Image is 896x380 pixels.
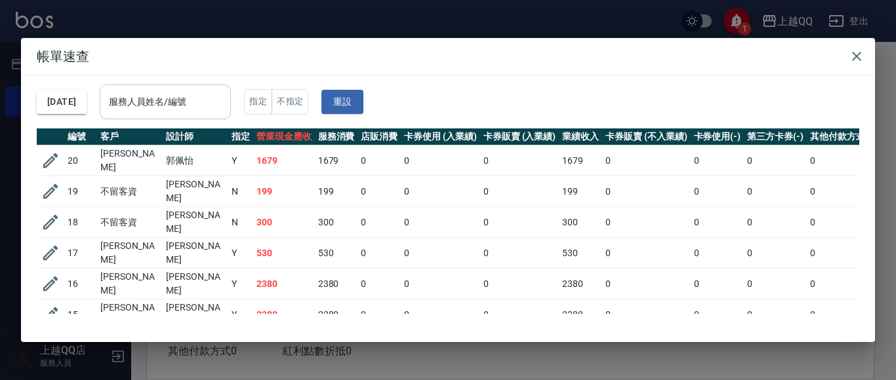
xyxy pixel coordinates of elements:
[807,145,879,176] td: 0
[691,238,744,269] td: 0
[480,299,560,330] td: 0
[315,299,358,330] td: 2380
[480,207,560,238] td: 0
[64,299,97,330] td: 15
[480,176,560,207] td: 0
[228,269,253,299] td: Y
[744,269,807,299] td: 0
[253,128,315,145] th: 營業現金應收
[163,299,228,330] td: [PERSON_NAME]
[228,145,253,176] td: Y
[602,299,690,330] td: 0
[559,145,602,176] td: 1679
[253,207,315,238] td: 300
[228,299,253,330] td: Y
[807,269,879,299] td: 0
[691,299,744,330] td: 0
[97,269,163,299] td: [PERSON_NAME]
[163,238,228,269] td: [PERSON_NAME]
[228,207,253,238] td: N
[807,299,879,330] td: 0
[602,269,690,299] td: 0
[559,128,602,145] th: 業績收入
[807,207,879,238] td: 0
[691,176,744,207] td: 0
[357,207,401,238] td: 0
[602,207,690,238] td: 0
[744,128,807,145] th: 第三方卡券(-)
[602,145,690,176] td: 0
[401,128,480,145] th: 卡券使用 (入業績)
[64,176,97,207] td: 19
[744,176,807,207] td: 0
[272,89,308,115] button: 不指定
[97,176,163,207] td: 不留客資
[744,207,807,238] td: 0
[357,299,401,330] td: 0
[163,207,228,238] td: [PERSON_NAME]
[401,207,480,238] td: 0
[602,128,690,145] th: 卡券販賣 (不入業績)
[744,238,807,269] td: 0
[401,299,480,330] td: 0
[97,128,163,145] th: 客戶
[228,128,253,145] th: 指定
[744,145,807,176] td: 0
[64,207,97,238] td: 18
[691,207,744,238] td: 0
[401,269,480,299] td: 0
[357,176,401,207] td: 0
[559,238,602,269] td: 530
[357,128,401,145] th: 店販消費
[357,238,401,269] td: 0
[315,145,358,176] td: 1679
[321,90,363,114] button: 重設
[253,176,315,207] td: 199
[97,207,163,238] td: 不留客資
[691,128,744,145] th: 卡券使用(-)
[21,38,875,75] h2: 帳單速查
[64,145,97,176] td: 20
[163,145,228,176] td: 郭佩怡
[602,176,690,207] td: 0
[315,269,358,299] td: 2380
[807,238,879,269] td: 0
[559,176,602,207] td: 199
[253,299,315,330] td: 2380
[315,176,358,207] td: 199
[64,238,97,269] td: 17
[559,299,602,330] td: 2380
[480,145,560,176] td: 0
[357,145,401,176] td: 0
[97,145,163,176] td: [PERSON_NAME]
[480,238,560,269] td: 0
[401,176,480,207] td: 0
[744,299,807,330] td: 0
[253,238,315,269] td: 530
[163,128,228,145] th: 設計師
[64,269,97,299] td: 16
[357,269,401,299] td: 0
[244,89,272,115] button: 指定
[807,128,879,145] th: 其他付款方式(-)
[315,128,358,145] th: 服務消費
[97,238,163,269] td: [PERSON_NAME]
[228,238,253,269] td: Y
[315,207,358,238] td: 300
[228,176,253,207] td: N
[691,145,744,176] td: 0
[401,145,480,176] td: 0
[163,269,228,299] td: [PERSON_NAME]
[37,90,87,114] button: [DATE]
[480,269,560,299] td: 0
[480,128,560,145] th: 卡券販賣 (入業績)
[315,238,358,269] td: 530
[559,269,602,299] td: 2380
[807,176,879,207] td: 0
[602,238,690,269] td: 0
[64,128,97,145] th: 編號
[253,145,315,176] td: 1679
[559,207,602,238] td: 300
[401,238,480,269] td: 0
[691,269,744,299] td: 0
